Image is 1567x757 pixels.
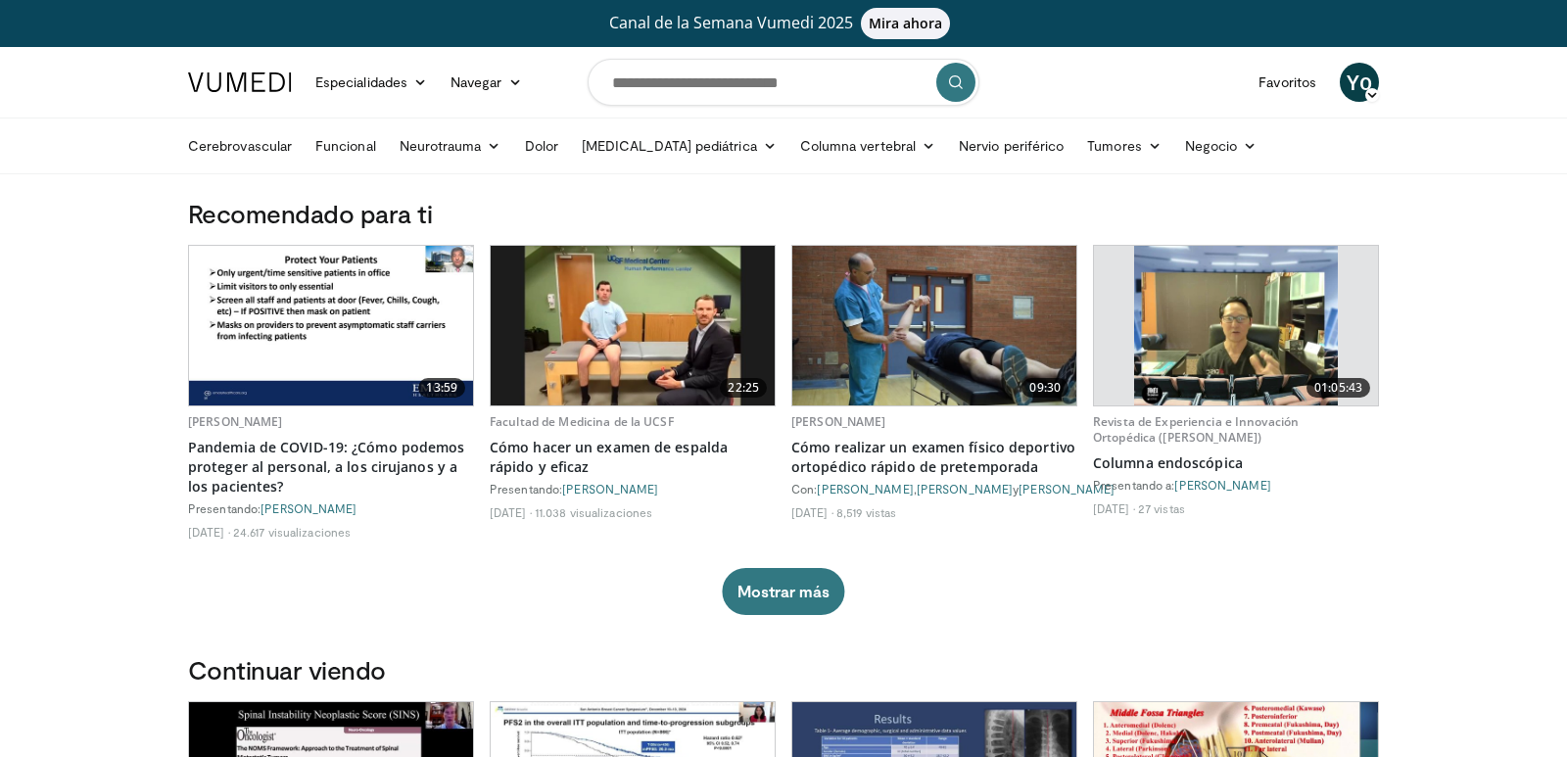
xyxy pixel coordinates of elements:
[1093,453,1379,473] a: Columna endoscópica
[737,582,829,600] font: Mostrar más
[1075,126,1173,166] a: Tumores
[791,438,1075,476] font: Cómo realizar un examen físico deportivo ortopédico rápido de pretemporada
[800,137,916,154] font: Columna vertebral
[1174,478,1270,492] a: [PERSON_NAME]
[525,137,558,154] font: Dolor
[947,126,1075,166] a: Nervio periférico
[176,126,304,166] a: Cerebrovascular
[869,14,943,32] font: Mira ahora
[792,246,1076,405] a: 09:30
[400,137,482,154] font: Neurotrauma
[490,505,527,519] font: [DATE]
[1094,246,1378,405] a: 01:05:43
[535,505,652,519] font: 11.038 visualizaciones
[490,482,562,496] font: Presentando:
[1138,501,1185,515] font: 27 vistas
[490,413,674,430] a: Facultad de Medicina de la UCSF
[188,72,292,92] img: Logotipo de VuMedi
[917,482,1013,496] a: [PERSON_NAME]
[1093,501,1130,515] font: [DATE]
[188,501,261,515] font: Presentando:
[315,137,376,154] font: Funcional
[817,482,913,496] a: [PERSON_NAME]
[304,126,388,166] a: Funcional
[451,73,502,90] font: Navegar
[959,137,1064,154] font: Nervio periférico
[188,654,386,685] font: Continuar viendo
[1093,453,1243,472] font: Columna endoscópica
[1093,478,1174,492] font: Presentando a:
[728,379,759,396] font: 22:25
[1087,137,1142,154] font: Tumores
[490,438,776,477] a: Cómo hacer un examen de espalda rápido y eficaz
[562,482,658,496] a: [PERSON_NAME]
[1093,413,1299,446] a: Revista de Experiencia e Innovación Ortopédica ([PERSON_NAME])
[188,438,474,497] a: Pandemia de COVID-19: ¿Cómo podemos proteger al personal, a los cirujanos y a los pacientes?
[191,8,1376,39] a: Canal de la Semana Vumedi 2025Mira ahora
[1029,379,1061,396] font: 09:30
[1340,63,1379,102] a: Yo
[788,126,947,166] a: Columna vertebral
[588,59,979,106] input: Buscar temas, intervenciones
[1347,68,1372,96] font: Yo
[791,505,829,519] font: [DATE]
[582,137,757,154] font: [MEDICAL_DATA] pediátrica
[189,246,473,405] a: 13:59
[792,246,1076,405] img: d8b1f0ff-135c-420c-896e-84d5a2cb23b7.620x360_q85_upscale.jpg
[426,379,457,396] font: 13:59
[1134,246,1337,405] img: d9e34c5e-68d6-4bb1-861e-156277ede5ec.620x360_q85_upscale.jpg
[189,246,473,405] img: 23648be7-b93f-4b4e-bfe6-94ce1fdb8b7e.620x360_q85_upscale.jpg
[188,137,292,154] font: Cerebrovascular
[233,525,351,539] font: 24.617 visualizaciones
[513,126,570,166] a: Dolor
[1019,482,1115,496] a: [PERSON_NAME]
[1247,63,1328,102] a: Favoritos
[188,438,465,496] font: Pandemia de COVID-19: ¿Cómo podemos proteger al personal, a los cirujanos y a los pacientes?
[570,126,788,166] a: [MEDICAL_DATA] pediátrica
[1258,73,1316,90] font: Favoritos
[914,482,917,496] font: ,
[188,525,225,539] font: [DATE]
[261,501,356,515] a: [PERSON_NAME]
[490,438,728,476] font: Cómo hacer un examen de espalda rápido y eficaz
[315,73,407,90] font: Especialidades
[609,12,853,33] font: Canal de la Semana Vumedi 2025
[722,568,844,615] button: Mostrar más
[188,198,432,228] font: Recomendado para ti
[1314,379,1362,396] font: 01:05:43
[388,126,513,166] a: Neurotrauma
[188,413,283,430] a: [PERSON_NAME]
[1173,126,1269,166] a: Negocio
[1013,482,1019,496] font: y
[791,482,817,496] font: Con:
[491,246,775,405] img: badd6cc1-85db-4728-89db-6dde3e48ba1d.620x360_q85_upscale.jpg
[791,438,1077,477] a: Cómo realizar un examen físico deportivo ortopédico rápido de pretemporada
[439,63,534,102] a: Navegar
[836,505,896,519] font: 8,519 vistas
[304,63,439,102] a: Especialidades
[491,246,775,405] a: 22:25
[791,413,886,430] a: [PERSON_NAME]
[1185,137,1238,154] font: Negocio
